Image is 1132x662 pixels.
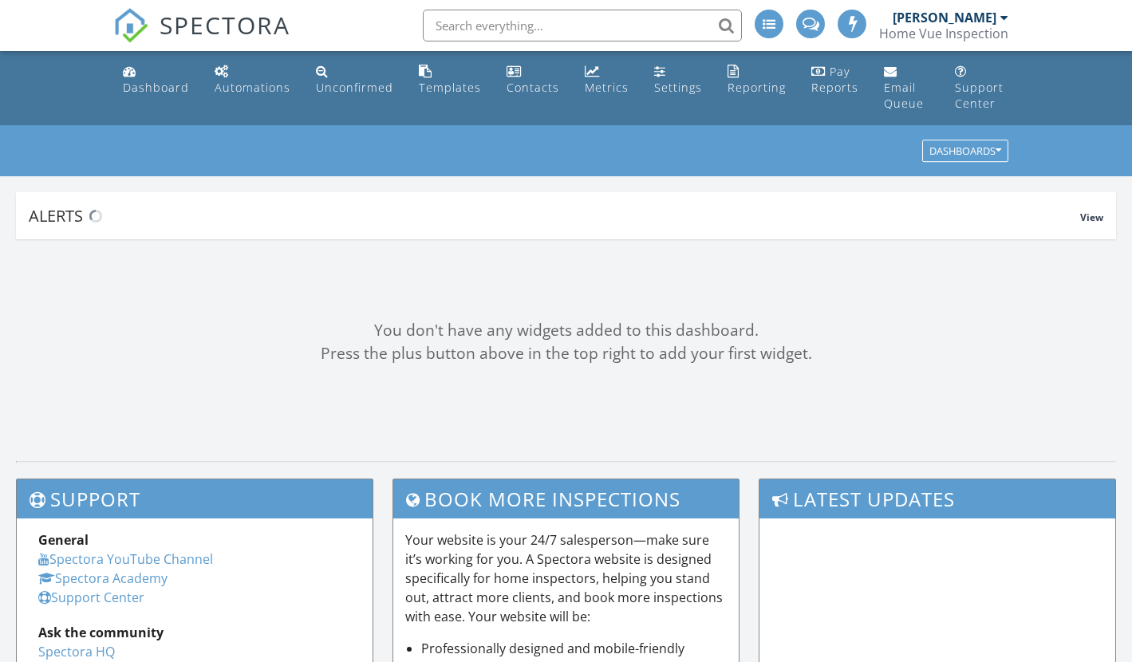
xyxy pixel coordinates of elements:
button: Dashboards [922,140,1008,163]
div: Support Center [955,80,1004,111]
a: Contacts [500,57,566,103]
a: Spectora YouTube Channel [38,550,213,568]
div: [PERSON_NAME] [893,10,996,26]
p: Your website is your 24/7 salesperson—make sure it’s working for you. A Spectora website is desig... [405,530,728,626]
a: SPECTORA [113,22,290,55]
h3: Latest Updates [759,479,1115,518]
a: Metrics [578,57,635,103]
input: Search everything... [423,10,742,41]
a: Templates [412,57,487,103]
div: Automations [215,80,290,95]
a: Spectora Academy [38,569,168,587]
div: Press the plus button above in the top right to add your first widget. [16,342,1116,365]
h3: Support [17,479,373,518]
a: Dashboard [116,57,195,103]
a: Spectora HQ [38,643,115,660]
div: You don't have any widgets added to this dashboard. [16,319,1116,342]
div: Dashboard [123,80,189,95]
div: Contacts [507,80,559,95]
a: Support Center [949,57,1016,119]
strong: General [38,531,89,549]
div: Email Queue [884,80,924,111]
div: Templates [419,80,481,95]
a: Reporting [721,57,792,103]
a: Support Center [38,589,144,606]
h3: Book More Inspections [393,479,740,518]
div: Unconfirmed [316,80,393,95]
a: Automations (Advanced) [208,57,297,103]
div: Home Vue Inspection [879,26,1008,41]
div: Metrics [585,80,629,95]
a: Pay Reports [805,57,865,103]
img: The Best Home Inspection Software - Spectora [113,8,148,43]
div: Dashboards [929,146,1001,157]
div: Alerts [29,205,1080,227]
span: View [1080,211,1103,224]
div: Settings [654,80,702,95]
div: Pay Reports [811,64,858,95]
div: Ask the community [38,623,351,642]
a: Settings [648,57,708,103]
a: Email Queue [878,57,936,119]
div: Reporting [728,80,786,95]
a: Unconfirmed [310,57,400,103]
li: Professionally designed and mobile-friendly [421,639,728,658]
span: SPECTORA [160,8,290,41]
